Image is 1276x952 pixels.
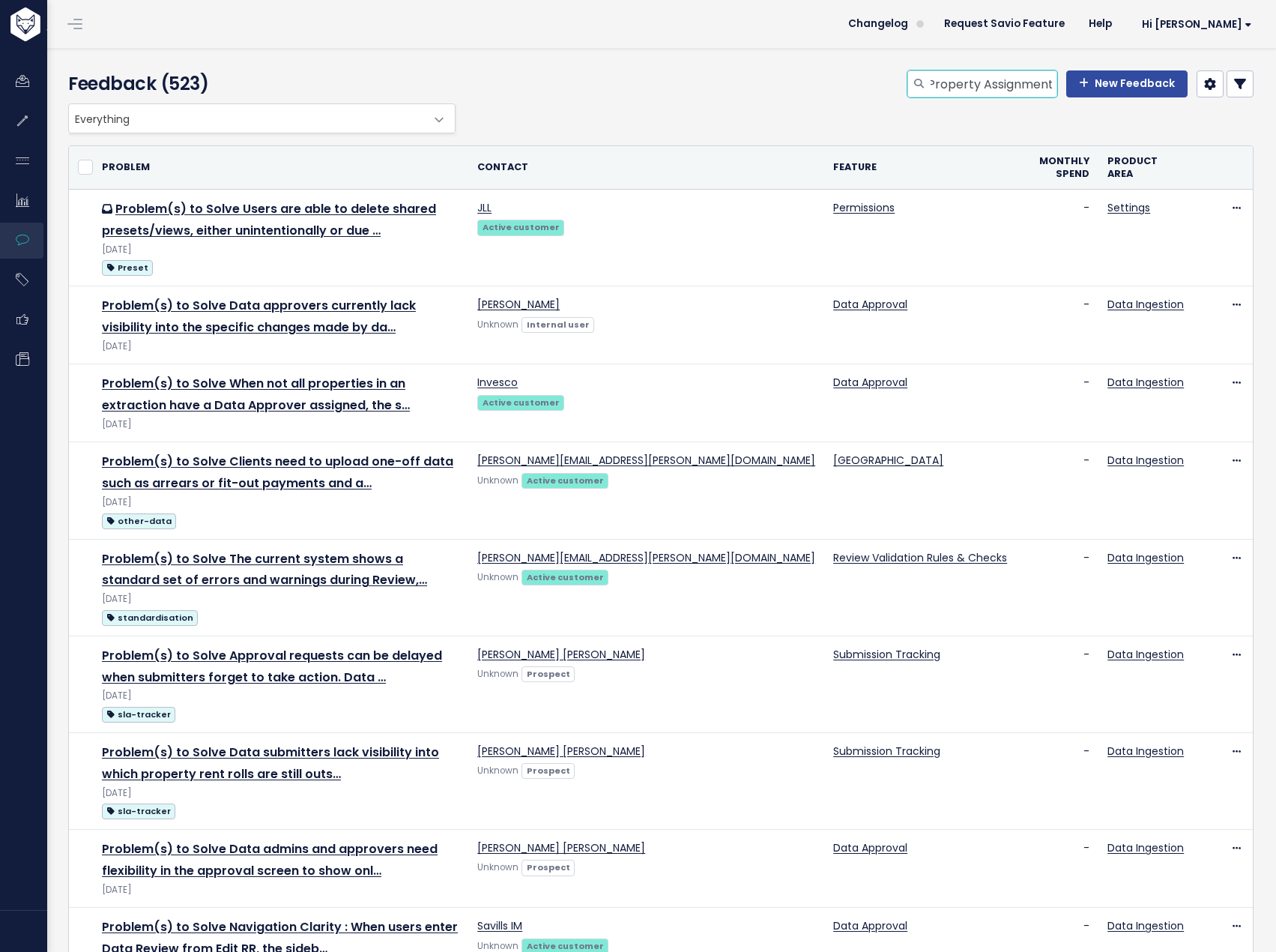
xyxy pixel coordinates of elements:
[1107,744,1184,759] a: Data Ingestion
[477,940,518,952] span: Unknown
[932,13,1077,35] a: Request Savio Feature
[477,571,518,583] span: Unknown
[833,550,1007,565] a: Review Validation Rules & Checks
[102,375,410,414] a: Problem(s) to Solve When not all properties in an extraction have a Data Approver assigned, the s…
[93,146,468,190] th: Problem
[102,550,427,589] a: Problem(s) to Solve The current system shows a standard set of errors and warnings during Review,…
[477,550,815,565] a: [PERSON_NAME][EMAIL_ADDRESS][PERSON_NAME][DOMAIN_NAME]
[527,475,604,486] strong: Active customer
[102,705,175,723] a: sla-tracker
[68,70,449,97] h4: Feedback (523)
[1016,733,1098,830] td: -
[477,475,518,486] span: Unknown
[833,647,940,662] a: Submission Tracking
[483,221,560,233] strong: Active customer
[833,840,907,855] a: Data Approval
[102,258,153,277] a: Preset
[833,375,907,390] a: Data Approval
[69,104,425,133] span: Everything
[102,511,176,530] a: other-data
[477,918,522,933] a: Savills IM
[102,513,176,529] span: other-data
[833,297,907,312] a: Data Approval
[477,375,518,390] a: Invesco
[527,765,570,777] strong: Prospect
[483,397,560,409] strong: Active customer
[1107,647,1184,662] a: Data Ingestion
[102,200,436,239] a: Problem(s) to Solve Users are able to delete shared presets/views, either unintentionally or due …
[833,453,943,468] a: [GEOGRAPHIC_DATA]
[102,804,175,819] span: sla-tracker
[477,219,564,234] a: Active customer
[1107,375,1184,390] a: Data Ingestion
[521,472,608,487] a: Active customer
[833,918,907,933] a: Data Approval
[102,786,459,801] div: [DATE]
[1124,13,1264,36] a: Hi [PERSON_NAME]
[1107,550,1184,565] a: Data Ingestion
[102,453,453,492] a: Problem(s) to Solve Clients need to upload one-off data such as arrears or fit-out payments and a…
[1016,830,1098,908] td: -
[102,707,175,723] span: sla-tracker
[102,608,198,627] a: standardisation
[102,840,438,879] a: Problem(s) to Solve Data admins and approvers need flexibility in the approval screen to show onl…
[1016,539,1098,636] td: -
[102,260,153,276] span: Preset
[102,647,442,686] a: Problem(s) to Solve Approval requests can be delayed when submitters forget to take action. Data …
[1107,453,1184,468] a: Data Ingestion
[1016,190,1098,286] td: -
[468,146,824,190] th: Contact
[1077,13,1124,35] a: Help
[477,319,518,331] span: Unknown
[477,647,645,662] a: [PERSON_NAME] [PERSON_NAME]
[102,688,459,704] div: [DATE]
[848,19,908,29] span: Changelog
[102,801,175,820] a: sla-tracker
[824,146,1016,190] th: Feature
[1107,200,1150,215] a: Settings
[1098,146,1194,190] th: Product Area
[477,453,815,468] a: [PERSON_NAME][EMAIL_ADDRESS][PERSON_NAME][DOMAIN_NAME]
[1016,146,1098,190] th: Monthly spend
[477,744,645,759] a: [PERSON_NAME] [PERSON_NAME]
[1142,19,1252,30] span: Hi [PERSON_NAME]
[102,297,416,336] a: Problem(s) to Solve Data approvers currently lack visibility into the specific changes made by da…
[477,668,518,680] span: Unknown
[7,7,123,41] img: logo-white.9d6f32f41409.svg
[102,610,198,626] span: standardisation
[102,242,459,258] div: [DATE]
[102,495,459,510] div: [DATE]
[1107,918,1184,933] a: Data Ingestion
[102,882,459,898] div: [DATE]
[477,861,518,873] span: Unknown
[1066,70,1188,97] a: New Feedback
[527,940,604,952] strong: Active customer
[1016,286,1098,364] td: -
[102,417,459,433] div: [DATE]
[1016,364,1098,442] td: -
[102,339,459,355] div: [DATE]
[68,103,456,133] span: Everything
[521,316,594,331] a: Internal user
[477,200,492,215] a: JLL
[833,200,895,215] a: Permissions
[1107,297,1184,312] a: Data Ingestion
[477,765,518,777] span: Unknown
[477,840,645,855] a: [PERSON_NAME] [PERSON_NAME]
[477,297,560,312] a: [PERSON_NAME]
[1016,442,1098,539] td: -
[102,744,439,783] a: Problem(s) to Solve Data submitters lack visibility into which property rent rolls are still outs…
[521,666,575,681] a: Prospect
[102,591,459,607] div: [DATE]
[929,70,1057,97] input: Search feedback...
[527,668,570,680] strong: Prospect
[527,319,590,331] strong: Internal user
[477,394,564,409] a: Active customer
[521,569,608,584] a: Active customer
[527,861,570,873] strong: Prospect
[527,571,604,583] strong: Active customer
[1107,840,1184,855] a: Data Ingestion
[1016,636,1098,732] td: -
[833,744,940,759] a: Submission Tracking
[521,859,575,874] a: Prospect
